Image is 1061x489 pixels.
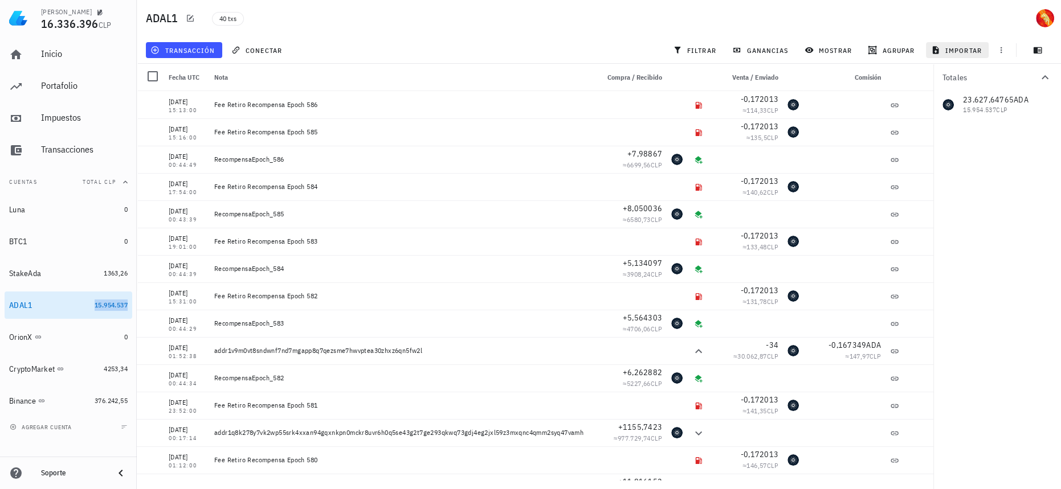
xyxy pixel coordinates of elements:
div: Fee Retiro Recompensa Epoch 583 [214,237,589,246]
div: ADA-icon [787,236,799,247]
span: 16.336.396 [41,16,99,31]
div: [DATE] [169,96,205,108]
span: 15.954.537 [95,301,128,309]
span: -34 [766,340,778,350]
span: 0 [124,205,128,213]
span: CLP [767,188,778,196]
span: ≈ [623,270,662,278]
div: [DATE] [169,315,205,326]
button: agregar cuenta [7,421,77,433]
span: 147,97 [849,352,869,360]
button: mostrar [800,42,859,58]
span: CLP [651,434,662,442]
div: 00:17:14 [169,435,205,441]
a: OrionX 0 [5,323,132,351]
span: +6,262882 [623,367,662,377]
div: ADA-icon [671,263,683,274]
button: filtrar [668,42,723,58]
span: 3908,24 [627,270,651,278]
div: ADA-icon [787,454,799,466]
div: Luna [9,205,25,215]
div: [DATE] [169,206,205,217]
span: CLP [651,324,662,333]
span: +7,98867 [627,149,662,159]
div: ADA-icon [787,290,799,302]
span: Fecha UTC [169,73,199,81]
span: 376.242,55 [95,396,128,405]
div: [DATE] [169,233,205,244]
span: -0,172013 [741,176,778,186]
span: ≈ [623,324,662,333]
div: ADA-icon [787,181,799,192]
div: Fee Retiro Recompensa Epoch 584 [214,182,589,191]
span: ≈ [742,243,778,251]
span: 140,62 [746,188,766,196]
a: BTC1 0 [5,228,132,255]
button: Totales [933,64,1061,91]
div: 00:44:29 [169,326,205,332]
div: RecompensaEpoch_585 [214,209,589,219]
div: Fee Retiro Recompensa Epoch 585 [214,128,589,137]
div: 15:16:00 [169,135,205,141]
span: ≈ [742,188,778,196]
a: ADAL1 15.954.537 [5,291,132,319]
button: CuentasTotal CLP [5,169,132,196]
span: -0,172013 [741,231,778,241]
span: -0,172013 [741,121,778,132]
div: 17:54:00 [169,190,205,195]
span: mostrar [807,46,852,55]
div: ADA-icon [787,345,799,356]
button: agrupar [863,42,921,58]
div: Fee Retiro Recompensa Epoch 581 [214,401,589,410]
div: Compra / Recibido [594,64,667,91]
a: StakeAda 1363,26 [5,260,132,287]
div: 01:52:38 [169,354,205,359]
a: Binance 376.242,55 [5,387,132,414]
a: Portafolio [5,73,132,100]
div: Fee Retiro Recompensa Epoch 580 [214,455,589,465]
span: ≈ [623,379,662,388]
span: Venta / Enviado [732,73,778,81]
span: ganancias [734,46,788,55]
div: RecompensaEpoch_586 [214,155,589,164]
span: agregar cuenta [12,424,72,431]
span: ≈ [742,406,778,415]
div: 00:44:39 [169,272,205,277]
div: Transacciones [41,144,128,155]
span: -0,172013 [741,94,778,104]
span: ≈ [742,461,778,470]
div: ADA-icon [787,99,799,110]
div: [DATE] [169,178,205,190]
div: [DATE] [169,287,205,299]
div: ADA-icon [671,154,683,165]
div: 00:43:39 [169,217,205,223]
span: ≈ [614,434,662,442]
span: -0,167349 [829,340,866,350]
div: 00:44:49 [169,162,205,168]
span: +5,134097 [623,258,662,268]
h1: ADAL1 [146,9,182,27]
span: 30.062,87 [737,352,767,360]
span: 4706,06 [627,324,651,333]
span: CLP [651,215,662,224]
span: CLP [99,20,112,30]
span: 114,33 [746,106,766,114]
span: filtrar [675,46,716,55]
div: ADA-icon [671,318,683,329]
span: 977.729,74 [618,434,651,442]
span: 141,35 [746,406,766,415]
span: ≈ [746,133,778,142]
span: CLP [767,133,778,142]
span: ≈ [733,352,778,360]
span: CLP [767,297,778,306]
span: -0,172013 [741,285,778,295]
span: CLP [767,461,778,470]
div: [DATE] [169,397,205,408]
span: CLP [651,270,662,278]
div: Totales [942,73,1038,81]
div: BTC1 [9,237,27,246]
div: [DATE] [169,260,205,272]
img: LedgiFi [9,9,27,27]
div: OrionX [9,332,32,342]
button: importar [926,42,989,58]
